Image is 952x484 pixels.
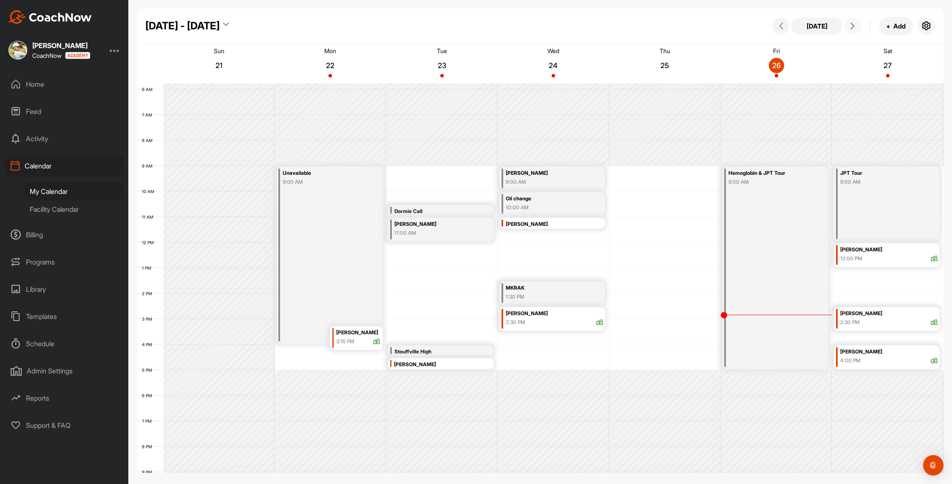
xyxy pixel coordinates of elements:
div: 4 PM [137,342,161,347]
a: September 23, 2025 [386,44,498,83]
div: Activity [5,128,125,149]
div: Support & FAQ [5,415,125,436]
div: 6 PM [137,393,161,398]
button: [DATE] [791,17,842,34]
div: Calendar [5,155,125,177]
div: 10:00 AM [506,204,587,211]
div: [DATE] - [DATE] [145,18,220,34]
div: 6 AM [137,87,161,92]
div: Library [5,279,125,300]
p: 21 [211,61,227,70]
p: 22 [323,61,338,70]
div: 11 AM [137,214,162,219]
a: September 24, 2025 [498,44,609,83]
div: 4:00 PM [840,357,861,364]
div: 9:00 AM [840,178,922,186]
a: September 22, 2025 [275,44,386,83]
div: Home [5,74,125,95]
div: Unavailable [283,168,364,178]
div: 2 PM [137,291,161,296]
div: [PERSON_NAME] [394,219,476,229]
div: [PERSON_NAME] [840,309,938,319]
div: Stouffville High [394,347,476,357]
button: +Add [879,17,913,35]
div: Programs [5,251,125,273]
p: Wed [547,47,559,54]
div: 9:00 AM [728,178,810,186]
p: Tue [437,47,447,54]
div: Hemoglobin & JPT Tour [728,168,810,178]
div: 7 AM [137,112,161,117]
p: Sat [884,47,892,54]
div: Facility Calendar [24,200,125,218]
div: [PERSON_NAME] [506,219,603,229]
div: 2:30 PM [506,319,525,326]
div: 12:00 PM [840,255,862,262]
div: 8 PM [137,444,161,449]
div: 9 PM [137,470,161,475]
div: 5 PM [137,367,161,373]
div: [PERSON_NAME] [840,245,938,255]
div: 9 AM [137,163,161,168]
div: My Calendar [24,182,125,200]
div: 3:15 PM [336,338,354,345]
p: Fri [773,47,780,54]
div: 2:30 PM [840,319,860,326]
div: [PERSON_NAME] [336,328,380,338]
p: Thu [660,47,670,54]
div: Admin Settings [5,360,125,382]
div: 1 PM [137,265,160,270]
div: Templates [5,306,125,327]
div: 10 AM [137,189,163,194]
div: CoachNow [32,52,90,59]
img: CoachNow acadmey [65,52,90,59]
p: 23 [434,61,450,70]
div: JPT Tour [840,168,922,178]
div: 12 PM [137,240,162,245]
img: CoachNow [8,10,92,24]
p: 26 [769,61,784,70]
div: 3 PM [137,316,161,322]
a: September 26, 2025 [720,44,832,83]
div: [PERSON_NAME] [394,360,492,370]
div: [PERSON_NAME] [506,168,587,178]
div: Reports [5,387,125,409]
div: Billing [5,224,125,245]
a: September 25, 2025 [609,44,720,83]
div: [PERSON_NAME] [840,347,938,357]
p: Mon [324,47,336,54]
div: 8 AM [137,138,161,143]
div: 9:00 AM [283,178,364,186]
p: 24 [546,61,561,70]
p: 27 [880,61,895,70]
div: 1:30 PM [506,293,587,301]
p: 25 [657,61,672,70]
div: Feed [5,101,125,122]
div: Dormie Call [394,207,476,216]
div: [PERSON_NAME] [506,309,603,319]
div: 9:00 AM [506,178,587,186]
div: Oil change [506,194,587,204]
div: [PERSON_NAME] [32,42,90,49]
p: Sun [214,47,224,54]
div: Open Intercom Messenger [923,455,943,475]
div: MKRAK [506,283,587,293]
div: Schedule [5,333,125,354]
img: square_bf7859e20590ec39289146fdd3ba7141.jpg [8,41,27,60]
a: September 21, 2025 [163,44,275,83]
a: September 27, 2025 [832,44,943,83]
span: + [886,22,890,31]
div: 7 PM [137,419,160,424]
div: 11:00 AM [394,229,476,237]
